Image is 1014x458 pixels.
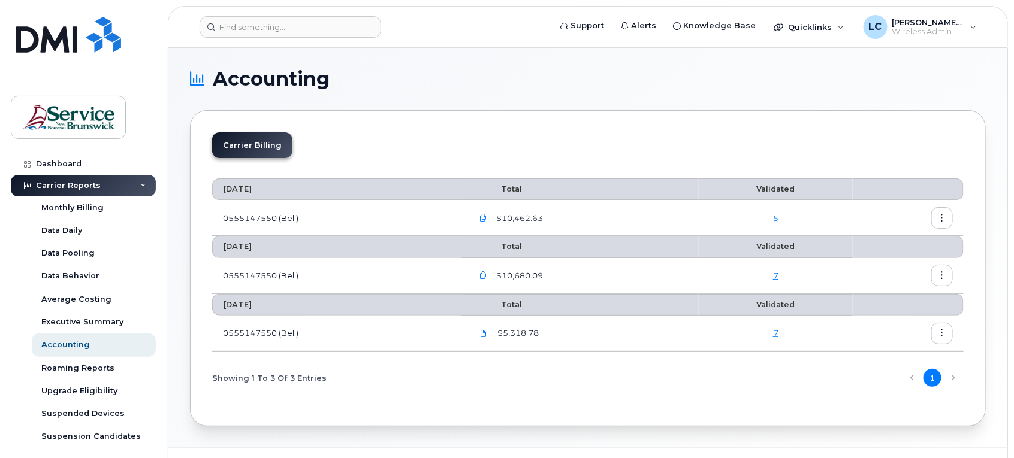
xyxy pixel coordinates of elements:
a: 7 [773,271,778,280]
th: [DATE] [212,294,461,316]
span: Total [472,300,522,309]
td: 0555147550 (Bell) [212,200,461,236]
td: 0555147550 (Bell) [212,316,461,351]
th: Validated [699,236,853,257]
td: 0555147550 (Bell) [212,258,461,294]
span: Total [472,184,522,193]
a: PDF_555147550_005_0000000000.pdf [472,323,495,344]
th: [DATE] [212,178,461,200]
button: Page 1 [924,369,941,387]
th: [DATE] [212,236,461,257]
span: $10,680.09 [494,270,543,281]
th: Validated [699,178,853,200]
a: 5 [773,213,778,223]
th: Validated [699,294,853,316]
span: $10,462.63 [494,213,543,224]
span: Showing 1 To 3 Of 3 Entries [212,369,327,387]
span: Accounting [213,70,330,88]
span: Total [472,242,522,251]
a: 7 [773,328,778,338]
span: $5,318.78 [495,327,539,339]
